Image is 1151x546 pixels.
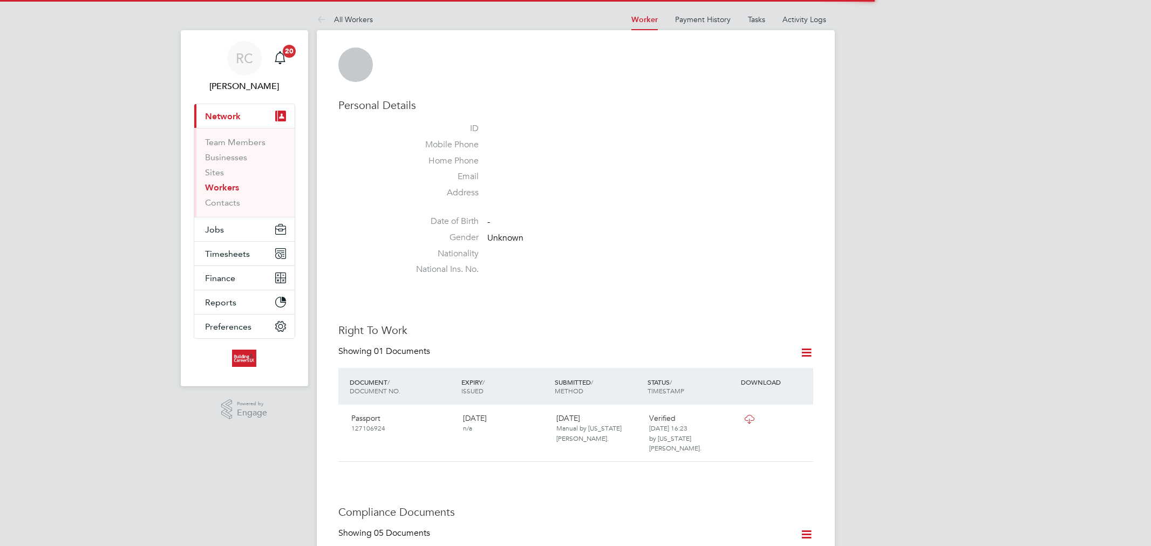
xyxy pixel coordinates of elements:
[403,216,479,227] label: Date of Birth
[283,45,296,58] span: 20
[555,386,583,395] span: METHOD
[649,413,676,423] span: Verified
[403,187,479,199] label: Address
[237,408,267,418] span: Engage
[487,233,523,243] span: Unknown
[552,409,645,447] div: [DATE]
[350,386,400,395] span: DOCUMENT NO.
[463,424,472,432] span: n/a
[205,137,265,147] a: Team Members
[205,273,235,283] span: Finance
[232,350,256,367] img: buildingcareersuk-logo-retina.png
[194,350,295,367] a: Go to home page
[205,249,250,259] span: Timesheets
[403,248,479,260] label: Nationality
[649,424,687,432] span: [DATE] 16:23
[403,155,479,167] label: Home Phone
[205,197,240,208] a: Contacts
[338,323,813,337] h3: Right To Work
[194,315,295,338] button: Preferences
[338,98,813,112] h3: Personal Details
[591,378,593,386] span: /
[387,378,390,386] span: /
[351,424,385,432] span: 127106924
[338,528,432,539] div: Showing
[236,51,253,65] span: RC
[205,224,224,235] span: Jobs
[221,399,267,420] a: Powered byEngage
[631,15,658,24] a: Worker
[194,128,295,217] div: Network
[649,434,702,452] span: by [US_STATE][PERSON_NAME].
[403,232,479,243] label: Gender
[648,386,684,395] span: TIMESTAMP
[374,346,430,357] span: 01 Documents
[194,217,295,241] button: Jobs
[205,322,251,332] span: Preferences
[670,378,672,386] span: /
[181,30,308,386] nav: Main navigation
[403,171,479,182] label: Email
[403,123,479,134] label: ID
[269,41,291,76] a: 20
[556,424,622,442] span: Manual by [US_STATE][PERSON_NAME].
[459,372,552,400] div: EXPIRY
[205,297,236,308] span: Reports
[645,372,738,400] div: STATUS
[194,242,295,265] button: Timesheets
[205,152,247,162] a: Businesses
[205,111,241,121] span: Network
[482,378,485,386] span: /
[782,15,826,24] a: Activity Logs
[675,15,731,24] a: Payment History
[338,505,813,519] h3: Compliance Documents
[459,409,552,437] div: [DATE]
[338,346,432,357] div: Showing
[347,409,459,437] div: Passport
[461,386,483,395] span: ISSUED
[403,139,479,151] label: Mobile Phone
[194,266,295,290] button: Finance
[205,167,224,178] a: Sites
[552,372,645,400] div: SUBMITTED
[317,15,373,24] a: All Workers
[194,290,295,314] button: Reports
[487,216,490,227] span: -
[347,372,459,400] div: DOCUMENT
[205,182,239,193] a: Workers
[194,80,295,93] span: Rhys Cook
[738,372,813,392] div: DOWNLOAD
[748,15,765,24] a: Tasks
[194,104,295,128] button: Network
[237,399,267,408] span: Powered by
[374,528,430,538] span: 05 Documents
[194,41,295,93] a: RC[PERSON_NAME]
[403,264,479,275] label: National Ins. No.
